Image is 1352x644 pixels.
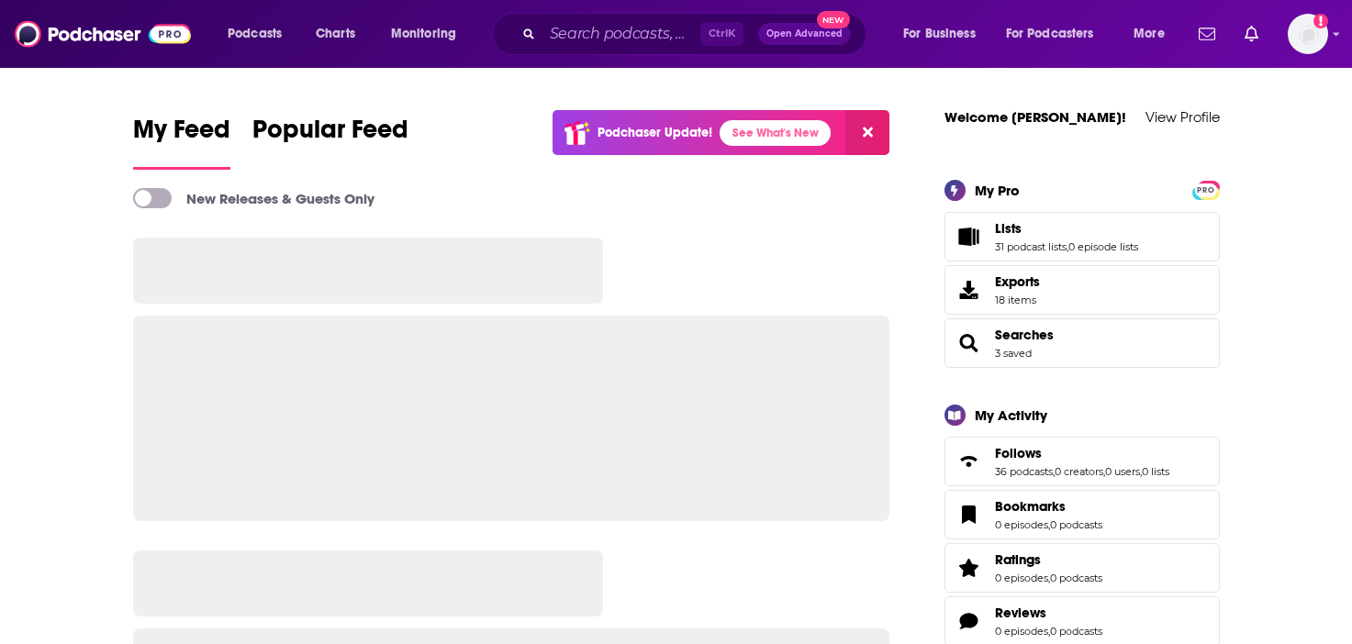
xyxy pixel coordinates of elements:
a: Lists [995,220,1138,237]
button: open menu [994,19,1121,49]
span: Bookmarks [995,498,1066,515]
span: , [1048,625,1050,638]
a: Charts [304,19,366,49]
a: Follows [951,449,988,474]
span: More [1134,21,1165,47]
span: Charts [316,21,355,47]
a: Bookmarks [951,502,988,527]
span: Follows [944,437,1220,486]
a: Show notifications dropdown [1237,18,1266,50]
img: User Profile [1288,14,1328,54]
a: Exports [944,265,1220,315]
span: Exports [995,273,1040,290]
img: Podchaser - Follow, Share and Rate Podcasts [15,17,191,51]
span: Ratings [995,551,1041,568]
a: 0 users [1105,465,1140,478]
span: PRO [1195,183,1217,197]
button: open menu [890,19,999,49]
a: 0 episode lists [1068,240,1138,253]
span: Exports [951,277,988,303]
span: Monitoring [391,21,456,47]
a: Follows [995,445,1169,461]
a: Lists [951,224,988,250]
a: 0 episodes [995,625,1048,638]
a: 0 lists [1142,465,1169,478]
a: 36 podcasts [995,465,1053,478]
span: , [1053,465,1055,478]
button: Show profile menu [1288,14,1328,54]
button: Open AdvancedNew [758,23,851,45]
a: Searches [951,330,988,356]
span: For Business [903,21,976,47]
a: Searches [995,327,1054,343]
a: Popular Feed [252,114,408,170]
a: New Releases & Guests Only [133,188,374,208]
div: Search podcasts, credits, & more... [509,13,884,55]
span: Popular Feed [252,114,408,156]
input: Search podcasts, credits, & more... [542,19,700,49]
span: , [1140,465,1142,478]
span: , [1048,572,1050,584]
span: Open Advanced [766,29,843,39]
a: Welcome [PERSON_NAME]! [944,108,1126,126]
a: View Profile [1145,108,1220,126]
a: Bookmarks [995,498,1102,515]
span: Follows [995,445,1042,461]
span: Ctrl K [700,22,743,46]
a: 0 podcasts [1050,625,1102,638]
a: 0 podcasts [1050,518,1102,531]
a: Ratings [951,555,988,581]
a: Reviews [951,608,988,634]
a: 31 podcast lists [995,240,1067,253]
span: For Podcasters [1006,21,1094,47]
span: , [1067,240,1068,253]
button: open menu [1121,19,1188,49]
span: Podcasts [228,21,282,47]
span: My Feed [133,114,230,156]
button: open menu [215,19,306,49]
a: 0 episodes [995,572,1048,584]
a: 0 creators [1055,465,1103,478]
a: Show notifications dropdown [1191,18,1223,50]
p: Podchaser Update! [598,125,712,140]
a: PRO [1195,182,1217,195]
span: Lists [995,220,1022,237]
svg: Add a profile image [1313,14,1328,28]
span: Searches [944,318,1220,368]
a: 0 episodes [995,518,1048,531]
span: New [817,11,850,28]
span: Lists [944,212,1220,261]
span: Logged in as TaraKennedy [1288,14,1328,54]
a: 3 saved [995,347,1032,360]
div: My Activity [975,406,1047,424]
a: My Feed [133,114,230,170]
button: open menu [378,19,480,49]
a: Ratings [995,551,1102,568]
span: , [1103,465,1105,478]
span: Bookmarks [944,490,1220,539]
span: , [1048,518,1050,531]
a: 0 podcasts [1050,572,1102,584]
span: Reviews [995,605,1046,621]
span: Ratings [944,543,1220,593]
div: My Pro [975,182,1020,199]
a: Reviews [995,605,1102,621]
span: 18 items [995,294,1040,306]
a: See What's New [720,120,831,146]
